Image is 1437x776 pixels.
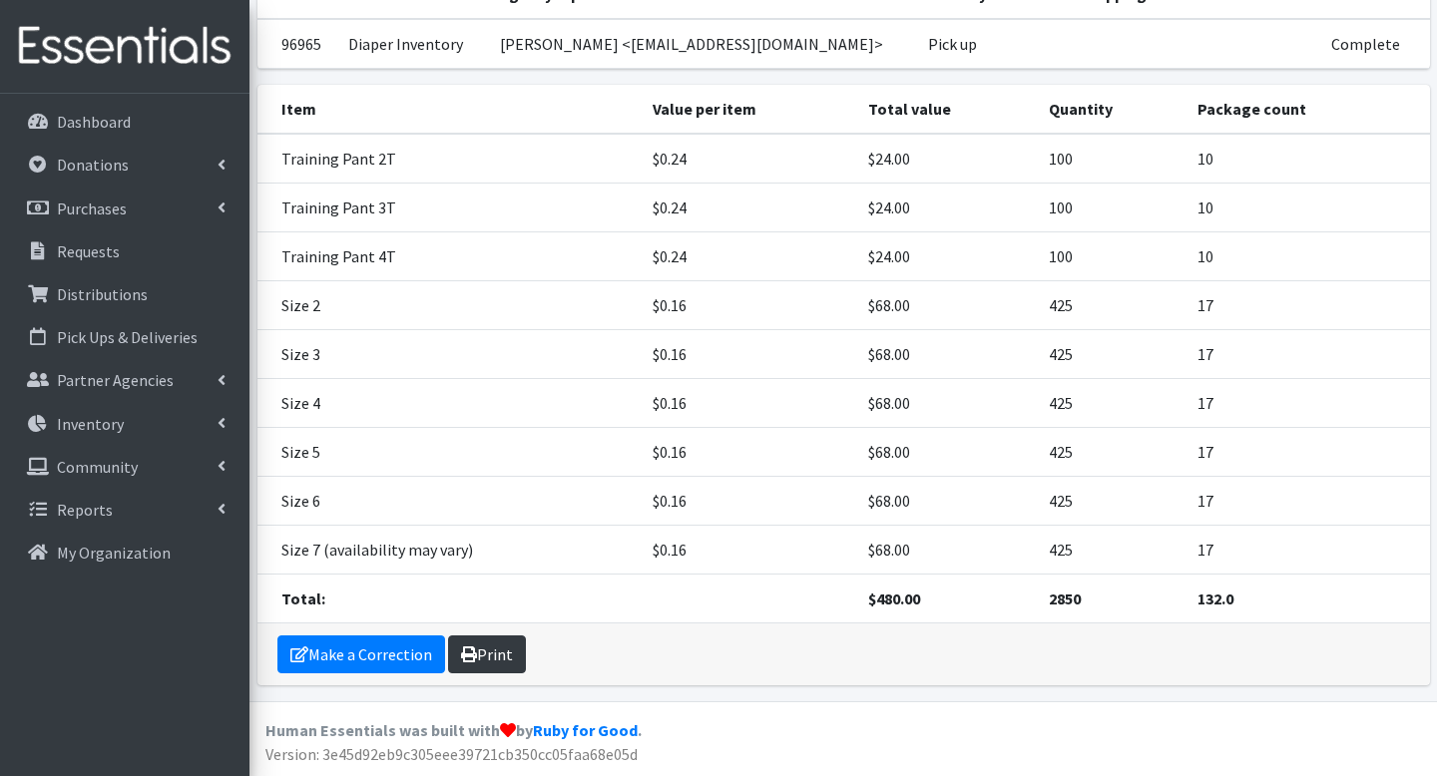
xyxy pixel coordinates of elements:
td: 17 [1186,281,1430,330]
td: 10 [1186,134,1430,184]
td: $0.16 [641,330,856,379]
td: [PERSON_NAME] <[EMAIL_ADDRESS][DOMAIN_NAME]> [488,19,916,69]
td: $24.00 [856,232,1037,281]
p: Donations [57,155,129,175]
p: Requests [57,241,120,261]
td: 17 [1186,477,1430,526]
strong: $480.00 [868,588,920,608]
td: 425 [1037,477,1186,526]
td: $68.00 [856,526,1037,575]
td: Size 6 [257,477,642,526]
td: Diaper Inventory [336,19,487,69]
a: Reports [8,490,241,530]
th: Total value [856,85,1037,134]
td: $0.16 [641,526,856,575]
td: 425 [1037,281,1186,330]
td: Complete [1319,19,1430,69]
td: $68.00 [856,477,1037,526]
a: Purchases [8,189,241,228]
span: Version: 3e45d92eb9c305eee39721cb350cc05faa68e05d [265,744,638,764]
strong: 2850 [1049,588,1081,608]
td: $0.16 [641,379,856,428]
th: Item [257,85,642,134]
td: 17 [1186,379,1430,428]
td: Size 5 [257,428,642,477]
strong: Total: [281,588,325,608]
td: $0.16 [641,428,856,477]
td: 425 [1037,330,1186,379]
a: Print [448,635,526,673]
td: $68.00 [856,330,1037,379]
td: Size 4 [257,379,642,428]
td: $68.00 [856,379,1037,428]
a: Partner Agencies [8,360,241,400]
td: Training Pant 4T [257,232,642,281]
td: 10 [1186,184,1430,232]
td: $0.16 [641,477,856,526]
p: Community [57,457,138,477]
td: 17 [1186,526,1430,575]
td: 96965 [257,19,337,69]
p: Reports [57,500,113,520]
p: Distributions [57,284,148,304]
td: 100 [1037,134,1186,184]
td: Training Pant 2T [257,134,642,184]
td: 425 [1037,379,1186,428]
img: HumanEssentials [8,13,241,80]
p: My Organization [57,543,171,563]
td: $0.24 [641,232,856,281]
td: 425 [1037,428,1186,477]
td: $24.00 [856,134,1037,184]
strong: Human Essentials was built with by . [265,720,642,740]
td: 17 [1186,428,1430,477]
a: Inventory [8,404,241,444]
p: Inventory [57,414,124,434]
p: Purchases [57,198,127,218]
td: $0.24 [641,184,856,232]
p: Partner Agencies [57,370,174,390]
a: Community [8,447,241,487]
a: My Organization [8,533,241,573]
td: Training Pant 3T [257,184,642,232]
a: Distributions [8,274,241,314]
a: Requests [8,231,241,271]
th: Package count [1186,85,1430,134]
td: $24.00 [856,184,1037,232]
td: $68.00 [856,281,1037,330]
td: $68.00 [856,428,1037,477]
p: Pick Ups & Deliveries [57,327,198,347]
td: $0.16 [641,281,856,330]
strong: 132.0 [1197,588,1233,608]
a: Donations [8,145,241,185]
td: 425 [1037,526,1186,575]
td: Size 7 (availability may vary) [257,526,642,575]
a: Dashboard [8,102,241,142]
td: $0.24 [641,134,856,184]
td: Pick up [916,19,1072,69]
td: Size 3 [257,330,642,379]
a: Make a Correction [277,635,445,673]
a: Pick Ups & Deliveries [8,317,241,357]
td: 100 [1037,184,1186,232]
td: 10 [1186,232,1430,281]
td: 100 [1037,232,1186,281]
th: Value per item [641,85,856,134]
p: Dashboard [57,112,131,132]
a: Ruby for Good [533,720,638,740]
td: Size 2 [257,281,642,330]
td: 17 [1186,330,1430,379]
th: Quantity [1037,85,1186,134]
